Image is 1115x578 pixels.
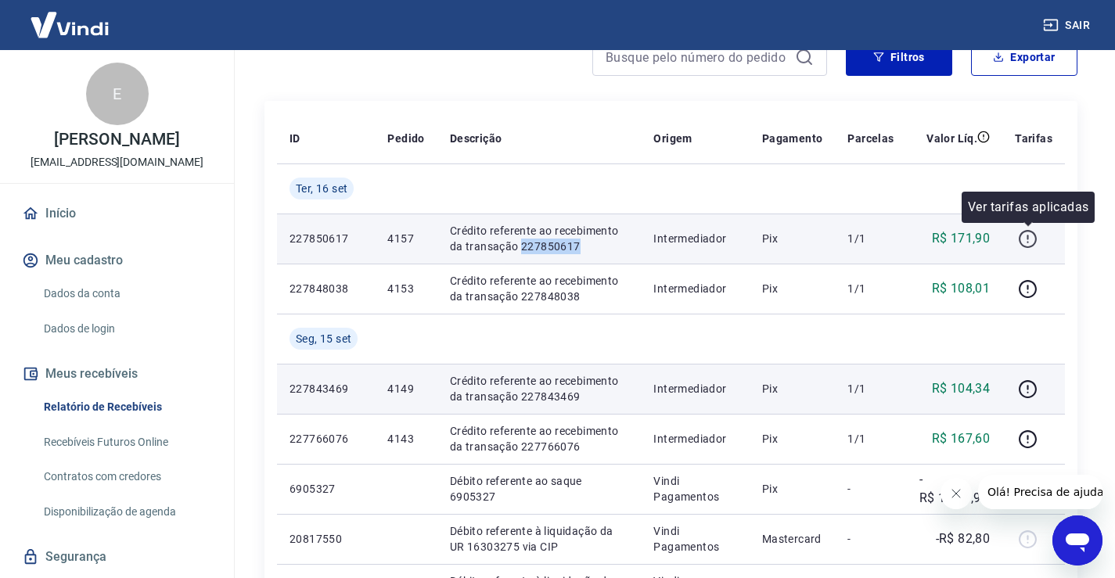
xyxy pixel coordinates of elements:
[653,281,736,296] p: Intermediador
[971,38,1077,76] button: Exportar
[450,473,629,504] p: Débito referente ao saque 6905327
[653,131,692,146] p: Origem
[653,523,736,555] p: Vindi Pagamentos
[762,481,823,497] p: Pix
[606,45,789,69] input: Busque pelo número do pedido
[19,1,120,48] img: Vindi
[847,481,894,497] p: -
[653,231,736,246] p: Intermediador
[762,131,823,146] p: Pagamento
[978,475,1102,509] iframe: Mensagem da empresa
[387,381,424,397] p: 4149
[762,431,823,447] p: Pix
[387,281,424,296] p: 4153
[450,373,629,404] p: Crédito referente ao recebimento da transação 227843469
[290,281,362,296] p: 227848038
[387,131,424,146] p: Pedido
[653,381,736,397] p: Intermediador
[762,531,823,547] p: Mastercard
[653,431,736,447] p: Intermediador
[847,381,894,397] p: 1/1
[847,431,894,447] p: 1/1
[653,473,736,504] p: Vindi Pagamentos
[54,131,179,148] p: [PERSON_NAME]
[290,381,362,397] p: 227843469
[932,379,991,398] p: R$ 104,34
[941,478,972,509] iframe: Fechar mensagem
[919,470,991,508] p: -R$ 1.560,96
[450,223,629,254] p: Crédito referente ao recebimento da transação 227850617
[926,131,977,146] p: Valor Líq.
[387,231,424,246] p: 4157
[1040,11,1096,40] button: Sair
[9,11,131,23] span: Olá! Precisa de ajuda?
[38,496,215,528] a: Disponibilização de agenda
[1052,515,1102,565] iframe: Botão para abrir a janela de mensagens
[847,531,894,547] p: -
[450,423,629,454] p: Crédito referente ao recebimento da transação 227766076
[387,431,424,447] p: 4143
[38,461,215,493] a: Contratos com credores
[847,231,894,246] p: 1/1
[847,281,894,296] p: 1/1
[38,278,215,310] a: Dados da conta
[450,273,629,304] p: Crédito referente ao recebimento da transação 227848038
[932,429,991,448] p: R$ 167,60
[762,231,823,246] p: Pix
[762,381,823,397] p: Pix
[86,63,149,125] div: E
[290,231,362,246] p: 227850617
[290,431,362,447] p: 227766076
[38,426,215,458] a: Recebíveis Futuros Online
[19,540,215,574] a: Segurança
[19,243,215,278] button: Meu cadastro
[932,279,991,298] p: R$ 108,01
[290,531,362,547] p: 20817550
[31,154,203,171] p: [EMAIL_ADDRESS][DOMAIN_NAME]
[19,357,215,391] button: Meus recebíveis
[450,131,502,146] p: Descrição
[762,281,823,296] p: Pix
[450,523,629,555] p: Débito referente à liquidação da UR 16303275 via CIP
[296,331,351,346] span: Seg, 15 set
[296,181,347,196] span: Ter, 16 set
[847,131,894,146] p: Parcelas
[19,196,215,231] a: Início
[932,229,991,248] p: R$ 171,90
[290,131,300,146] p: ID
[936,530,991,548] p: -R$ 82,80
[968,198,1088,217] p: Ver tarifas aplicadas
[1015,131,1052,146] p: Tarifas
[846,38,952,76] button: Filtros
[38,391,215,423] a: Relatório de Recebíveis
[38,313,215,345] a: Dados de login
[290,481,362,497] p: 6905327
